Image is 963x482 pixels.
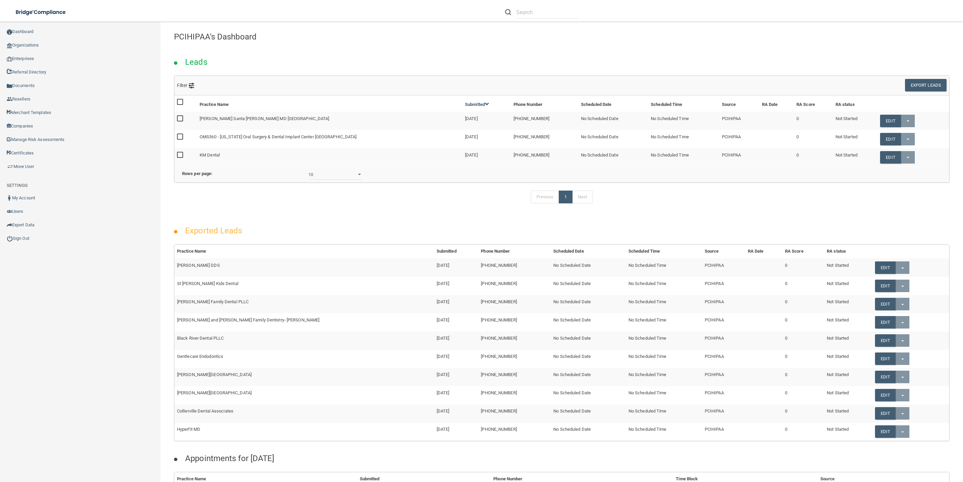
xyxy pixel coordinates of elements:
td: No Scheduled Time [626,295,702,313]
td: Collierville Dental Associates [174,404,434,423]
td: Not Started [824,277,872,295]
td: [PHONE_NUMBER] [511,148,578,166]
td: [DATE] [434,404,478,423]
td: No Scheduled Date [551,313,626,332]
h2: Leads [178,53,214,72]
a: Edit [875,352,896,365]
a: Submitted [465,102,489,107]
td: No Scheduled Time [648,112,719,130]
th: Scheduled Time [626,245,702,258]
td: 0 [782,277,824,295]
th: RA Date [759,95,794,112]
td: [DATE] [434,423,478,441]
td: No Scheduled Time [626,258,702,277]
th: Scheduled Date [551,245,626,258]
td: PCIHIPAA [719,130,759,148]
img: bridge_compliance_login_screen.278c3ca4.svg [10,5,72,19]
td: Not Started [833,112,878,130]
td: [DATE] [462,148,511,166]
a: Previous [531,191,559,203]
td: [PERSON_NAME] Family Dental PLLC [174,295,434,313]
td: [PHONE_NUMBER] [478,350,551,368]
td: [PERSON_NAME] DDS [174,258,434,277]
td: Not Started [833,148,878,166]
td: PCIHIPAA [702,277,745,295]
td: [DATE] [462,112,511,130]
a: Edit [875,371,896,383]
img: briefcase.64adab9b.png [7,163,13,170]
img: organization-icon.f8decf85.png [7,43,12,48]
td: No Scheduled Date [551,277,626,295]
a: 1 [559,191,573,203]
td: [PHONE_NUMBER] [511,112,578,130]
td: [DATE] [434,258,478,277]
td: Not Started [824,386,872,404]
th: Source [702,245,745,258]
a: Edit [880,133,901,145]
td: No Scheduled Time [626,404,702,423]
td: Gentlecare Endodontics [174,350,434,368]
td: No Scheduled Date [578,148,648,166]
td: No Scheduled Date [551,404,626,423]
td: No Scheduled Time [626,423,702,441]
td: [DATE] [434,350,478,368]
a: Edit [875,407,896,420]
td: No Scheduled Time [626,386,702,404]
label: SETTINGS [7,181,28,190]
td: Not Started [824,404,872,423]
td: [DATE] [434,386,478,404]
td: 0 [782,386,824,404]
span: Filter [177,83,194,88]
a: Edit [875,316,896,329]
td: No Scheduled Date [578,112,648,130]
img: ic_power_dark.7ecde6b1.png [7,235,13,242]
a: Edit [875,334,896,347]
td: 0 [782,313,824,332]
a: Edit [880,151,901,164]
td: No Scheduled Time [648,148,719,166]
td: Not Started [824,258,872,277]
td: [PERSON_NAME][GEOGRAPHIC_DATA] [174,368,434,386]
td: [PHONE_NUMBER] [478,404,551,423]
td: [PHONE_NUMBER] [478,332,551,350]
td: No Scheduled Date [551,368,626,386]
a: Edit [880,115,901,127]
th: Practice Name [174,245,434,258]
img: ic-search.3b580494.png [505,9,511,15]
h2: Exported Leads [178,221,249,240]
th: Source [719,95,759,112]
td: [PHONE_NUMBER] [478,423,551,441]
td: [DATE] [434,368,478,386]
button: Export Leads [905,79,946,91]
td: Not Started [833,130,878,148]
th: Phone Number [478,245,551,258]
td: 0 [794,148,833,166]
td: 0 [782,295,824,313]
td: Black River Dental PLLC [174,332,434,350]
a: Next [572,191,592,203]
img: enterprise.0d942306.png [7,57,12,61]
img: icon-users.e205127d.png [7,209,12,214]
td: Hyperfit MD [174,423,434,441]
input: Search [516,6,578,19]
td: PCIHIPAA [702,258,745,277]
th: Practice Name [197,95,462,112]
td: PCIHIPAA [702,295,745,313]
td: St [PERSON_NAME] Kids Dental [174,277,434,295]
td: [DATE] [462,130,511,148]
td: [PHONE_NUMBER] [478,368,551,386]
td: [PERSON_NAME][GEOGRAPHIC_DATA] [174,386,434,404]
th: RA status [833,95,878,112]
td: No Scheduled Date [551,295,626,313]
td: [PHONE_NUMBER] [478,258,551,277]
a: Edit [875,298,896,310]
th: Phone Number [511,95,578,112]
td: No Scheduled Time [626,350,702,368]
td: [PHONE_NUMBER] [478,386,551,404]
td: No Scheduled Time [626,332,702,350]
th: RA Score [782,245,824,258]
th: RA Date [745,245,782,258]
td: 0 [794,112,833,130]
td: 0 [782,258,824,277]
td: [DATE] [434,313,478,332]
